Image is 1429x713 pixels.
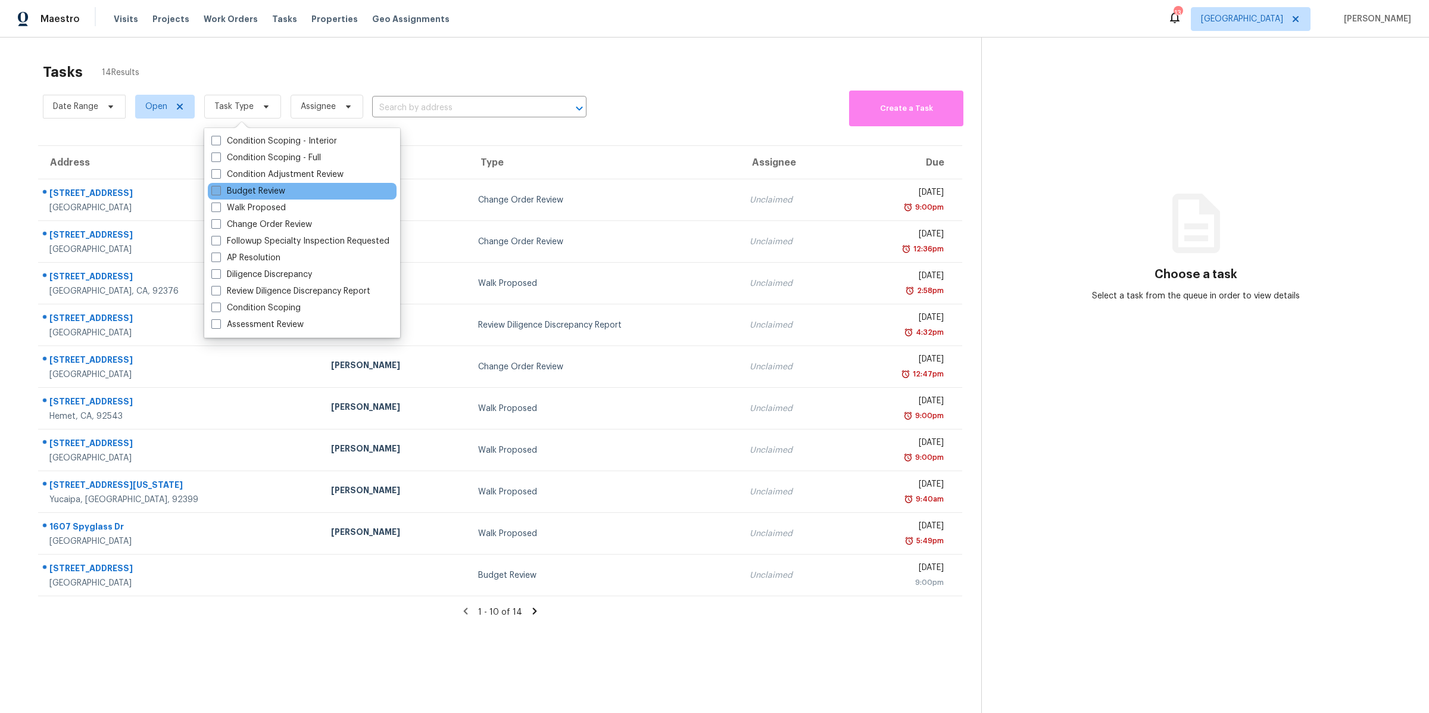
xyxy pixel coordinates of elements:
div: [STREET_ADDRESS][US_STATE] [49,479,312,494]
div: [DATE] [853,186,944,201]
div: [STREET_ADDRESS] [49,354,312,369]
span: [GEOGRAPHIC_DATA] [1201,13,1283,25]
div: [GEOGRAPHIC_DATA] [49,244,312,256]
div: [PERSON_NAME] [331,359,459,374]
div: Unclaimed [750,278,834,289]
span: [PERSON_NAME] [1339,13,1411,25]
div: [STREET_ADDRESS] [49,270,312,285]
div: 13 [1174,7,1182,19]
h3: Choose a task [1155,269,1237,281]
div: [DATE] [853,270,944,285]
div: Budget Review [478,569,731,581]
img: Overdue Alarm Icon [903,410,913,422]
div: Unclaimed [750,236,834,248]
div: 2:58pm [915,285,944,297]
label: Condition Scoping [211,302,301,314]
label: Diligence Discrepancy [211,269,312,281]
div: Select a task from the queue in order to view details [1089,290,1303,302]
div: Unclaimed [750,361,834,373]
img: Overdue Alarm Icon [901,368,910,380]
div: Walk Proposed [478,278,731,289]
div: Walk Proposed [478,528,731,540]
div: 9:00pm [853,577,944,589]
img: Overdue Alarm Icon [903,452,913,463]
div: Review Diligence Discrepancy Report [478,319,731,331]
button: Create a Task [849,91,963,126]
th: Assignee [740,146,844,179]
div: Walk Proposed [478,403,731,415]
div: 12:47pm [910,368,944,380]
div: [GEOGRAPHIC_DATA] [49,202,312,214]
div: 12:36pm [911,243,944,255]
div: [DATE] [853,353,944,368]
label: AP Resolution [211,252,280,264]
span: Visits [114,13,138,25]
div: Unclaimed [750,486,834,498]
div: Hemet, CA, 92543 [49,410,312,422]
span: 1 - 10 of 14 [478,608,522,617]
span: Date Range [53,101,98,113]
label: Condition Scoping - Full [211,152,321,164]
img: Overdue Alarm Icon [903,201,913,213]
div: 9:00pm [913,410,944,422]
div: [DATE] [853,520,944,535]
div: 9:40am [913,493,944,505]
span: Projects [152,13,189,25]
div: 1607 Spyglass Dr [49,521,312,535]
div: [DATE] [853,312,944,326]
label: Budget Review [211,185,285,197]
div: [STREET_ADDRESS] [49,562,312,577]
span: 14 Results [102,67,139,79]
div: Unclaimed [750,444,834,456]
span: Open [145,101,167,113]
label: Followup Specialty Inspection Requested [211,235,389,247]
div: 9:00pm [913,452,944,463]
div: [STREET_ADDRESS] [49,229,312,244]
div: Walk Proposed [478,486,731,498]
img: Overdue Alarm Icon [901,243,911,255]
div: [DATE] [853,478,944,493]
div: [STREET_ADDRESS] [49,187,312,202]
div: [GEOGRAPHIC_DATA] [49,327,312,339]
div: Unclaimed [750,403,834,415]
label: Walk Proposed [211,202,286,214]
div: 5:49pm [914,535,944,547]
div: [PERSON_NAME] [331,401,459,416]
button: Open [571,100,588,117]
th: Type [469,146,740,179]
div: Walk Proposed [478,444,731,456]
div: [PERSON_NAME] [331,526,459,541]
span: Create a Task [855,102,957,116]
label: Condition Scoping - Interior [211,135,337,147]
th: Address [38,146,322,179]
div: [GEOGRAPHIC_DATA] [49,452,312,464]
span: Geo Assignments [372,13,450,25]
div: Change Order Review [478,361,731,373]
span: Assignee [301,101,336,113]
div: Change Order Review [478,194,731,206]
span: Maestro [40,13,80,25]
div: [GEOGRAPHIC_DATA], CA, 92376 [49,285,312,297]
div: Unclaimed [750,194,834,206]
h2: Tasks [43,66,83,78]
div: 9:00pm [913,201,944,213]
span: Work Orders [204,13,258,25]
div: Unclaimed [750,319,834,331]
div: Unclaimed [750,569,834,581]
div: [GEOGRAPHIC_DATA] [49,535,312,547]
span: Tasks [272,15,297,23]
div: [PERSON_NAME] [331,443,459,457]
div: [STREET_ADDRESS] [49,396,312,410]
label: Review Diligence Discrepancy Report [211,285,370,297]
div: [DATE] [853,395,944,410]
div: Change Order Review [478,236,731,248]
div: [STREET_ADDRESS] [49,312,312,327]
div: [GEOGRAPHIC_DATA] [49,577,312,589]
div: [STREET_ADDRESS] [49,437,312,452]
div: [GEOGRAPHIC_DATA] [49,369,312,381]
span: Properties [311,13,358,25]
img: Overdue Alarm Icon [904,493,913,505]
label: Condition Adjustment Review [211,169,344,180]
div: [PERSON_NAME] [331,484,459,499]
span: Task Type [214,101,254,113]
